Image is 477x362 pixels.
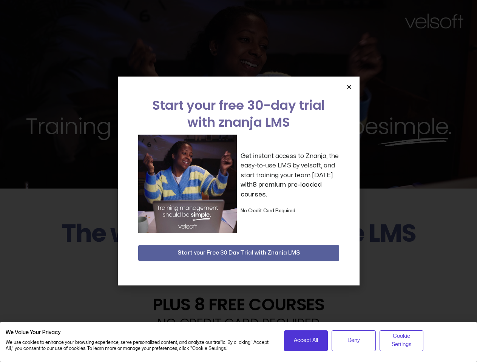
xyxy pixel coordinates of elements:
span: Start your Free 30 Day Trial with Znanja LMS [178,248,300,258]
button: Deny all cookies [332,330,376,351]
a: Close [346,84,352,90]
h2: Start your free 30-day trial with znanja LMS [138,97,339,131]
span: Cookie Settings [384,332,419,349]
h2: We Value Your Privacy [6,329,273,336]
span: Deny [347,336,360,345]
strong: No Credit Card Required [241,209,295,213]
img: a woman sitting at her laptop dancing [138,135,237,233]
button: Start your Free 30 Day Trial with Znanja LMS [138,245,339,261]
span: Accept All [294,336,318,345]
p: Get instant access to Znanja, the easy-to-use LMS by velsoft, and start training your team [DATE]... [241,151,339,199]
p: We use cookies to enhance your browsing experience, serve personalized content, and analyze our t... [6,339,273,352]
strong: 8 premium pre-loaded courses [241,181,322,198]
button: Adjust cookie preferences [380,330,424,351]
button: Accept all cookies [284,330,328,351]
